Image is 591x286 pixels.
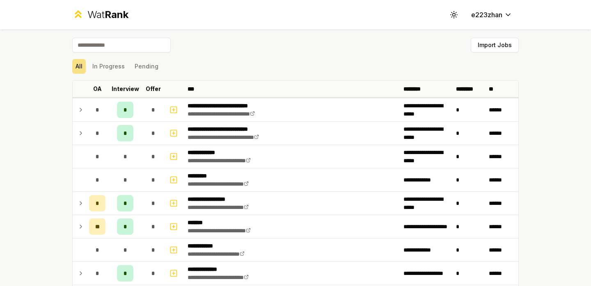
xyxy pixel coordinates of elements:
[105,9,128,20] span: Rank
[112,85,139,93] p: Interview
[471,38,519,52] button: Import Jobs
[146,85,161,93] p: Offer
[93,85,102,93] p: OA
[471,10,502,20] span: e223zhan
[89,59,128,74] button: In Progress
[72,59,86,74] button: All
[72,8,128,21] a: WatRank
[465,7,519,22] button: e223zhan
[131,59,162,74] button: Pending
[87,8,128,21] div: Wat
